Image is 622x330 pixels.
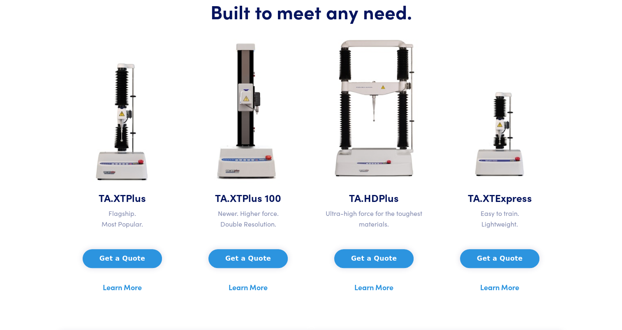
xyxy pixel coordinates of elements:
span: Plus 100 [242,190,281,205]
button: Get a Quote [208,249,288,268]
img: ta-hd-analyzer.jpg [319,26,430,190]
img: ta-xt-100-analyzer.jpg [207,32,289,190]
a: Learn More [103,281,142,293]
img: ta-xt-express-analyzer.jpg [465,78,535,190]
p: Ultra-high force for the toughest materials. [316,208,432,229]
h5: TA.XT [65,190,180,205]
p: Easy to train. Lightweight. [442,208,558,229]
img: ta-xt-plus-analyzer.jpg [84,57,161,190]
span: Plus [379,190,399,205]
span: Express [495,190,532,205]
h5: TA.HD [316,190,432,205]
a: Learn More [229,281,268,293]
a: Learn More [354,281,393,293]
button: Get a Quote [334,249,414,268]
p: Flagship. Most Popular. [65,208,180,229]
h5: TA.XT [190,190,306,205]
a: Learn More [480,281,519,293]
span: Plus [126,190,146,205]
button: Get a Quote [83,249,162,268]
p: Newer. Higher force. Double Resolution. [190,208,306,229]
button: Get a Quote [460,249,539,268]
h5: TA.XT [442,190,558,205]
